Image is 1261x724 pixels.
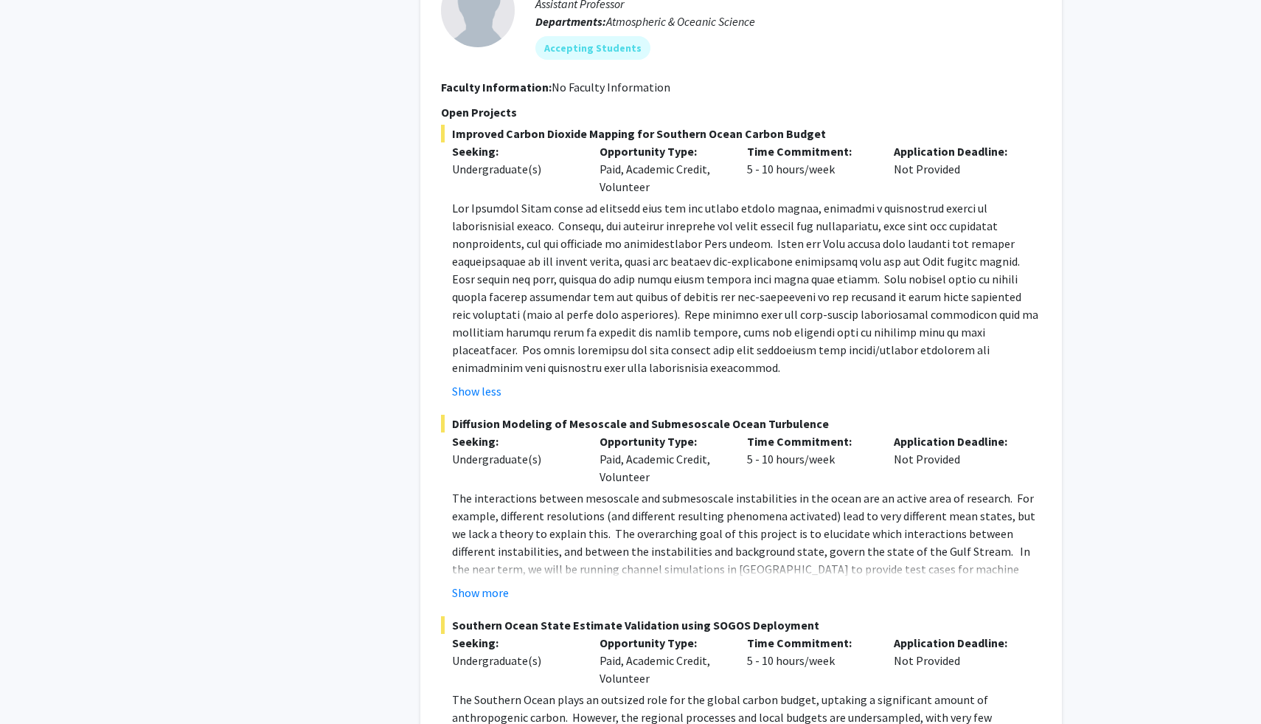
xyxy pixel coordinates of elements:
p: Time Commitment: [747,142,872,160]
div: Paid, Academic Credit, Volunteer [588,432,736,486]
p: Opportunity Type: [600,142,725,160]
div: Not Provided [883,432,1030,486]
p: Application Deadline: [894,142,1019,160]
b: Departments: [535,14,606,29]
p: Seeking: [452,432,577,450]
button: Show less [452,382,501,400]
button: Show more [452,584,509,601]
p: Opportunity Type: [600,634,725,652]
div: 5 - 10 hours/week [736,142,883,196]
p: Application Deadline: [894,432,1019,450]
span: Diffusion Modeling of Mesoscale and Submesoscale Ocean Turbulence [441,415,1041,432]
mat-chip: Accepting Students [535,36,650,60]
span: Southern Ocean State Estimate Validation using SOGOS Deployment [441,616,1041,634]
iframe: Chat [11,658,63,713]
span: The interactions between mesoscale and submesoscale instabilities in the ocean are an active area... [452,491,1038,630]
span: Improved Carbon Dioxide Mapping for Southern Ocean Carbon Budget [441,125,1041,142]
div: Undergraduate(s) [452,160,577,178]
b: Faculty Information: [441,80,552,94]
div: Paid, Academic Credit, Volunteer [588,142,736,196]
div: Undergraduate(s) [452,652,577,669]
span: Atmospheric & Oceanic Science [606,14,755,29]
div: 5 - 10 hours/week [736,634,883,687]
p: Seeking: [452,634,577,652]
p: Time Commitment: [747,634,872,652]
p: Seeking: [452,142,577,160]
span: No Faculty Information [552,80,670,94]
div: Paid, Academic Credit, Volunteer [588,634,736,687]
div: Undergraduate(s) [452,450,577,468]
p: Opportunity Type: [600,432,725,450]
div: Not Provided [883,634,1030,687]
div: 5 - 10 hours/week [736,432,883,486]
div: Not Provided [883,142,1030,196]
p: Open Projects [441,103,1041,121]
p: Time Commitment: [747,432,872,450]
span: Lor Ipsumdol Sitam conse ad elitsedd eius tem inc utlabo etdolo magnaa, enimadmi v quisnostrud ex... [452,201,1038,375]
p: Application Deadline: [894,634,1019,652]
